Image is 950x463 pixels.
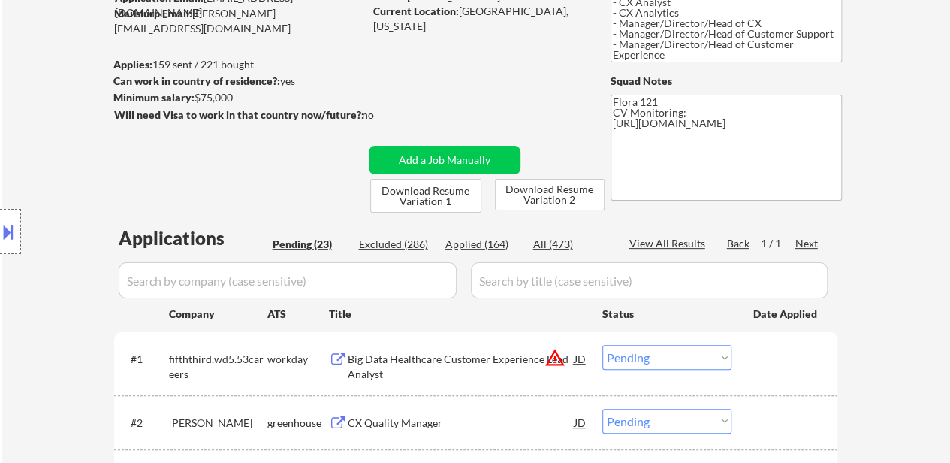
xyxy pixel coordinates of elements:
div: View All Results [629,236,710,251]
div: Excluded (286) [359,237,434,252]
div: [PERSON_NAME] [169,416,267,431]
div: [PERSON_NAME][EMAIL_ADDRESS][DOMAIN_NAME] [114,6,363,35]
div: Title [329,307,588,322]
div: Big Data Healthcare Customer Experience Lead Analyst [348,352,575,381]
input: Search by title (case sensitive) [471,262,828,298]
div: CX Quality Manager [348,416,575,431]
strong: Can work in country of residence?: [113,74,280,87]
div: no [362,107,405,123]
div: 1 / 1 [761,236,795,251]
div: All (473) [533,237,608,252]
button: Add a Job Manually [369,146,520,174]
div: JD [573,345,588,372]
strong: Mailslurp Email: [114,7,192,20]
div: Back [727,236,751,251]
div: Pending (23) [273,237,348,252]
div: Applied (164) [445,237,520,252]
div: #2 [131,416,157,431]
div: ATS [267,307,329,322]
input: Search by company (case sensitive) [119,262,457,298]
div: Next [795,236,819,251]
button: Download Resume Variation 2 [495,179,605,210]
strong: Current Location: [373,5,459,17]
button: warning_amber [544,347,565,368]
strong: Minimum salary: [113,91,195,104]
div: workday [267,352,329,367]
div: Status [602,300,731,327]
div: yes [113,74,359,89]
div: greenhouse [267,416,329,431]
div: JD [573,409,588,436]
div: $75,000 [113,90,363,105]
button: Download Resume Variation 1 [370,179,481,213]
div: Squad Notes [611,74,842,89]
div: 159 sent / 221 bought [113,57,363,72]
strong: Applies: [113,58,152,71]
div: Date Applied [753,307,819,322]
div: [GEOGRAPHIC_DATA], [US_STATE] [373,4,586,33]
